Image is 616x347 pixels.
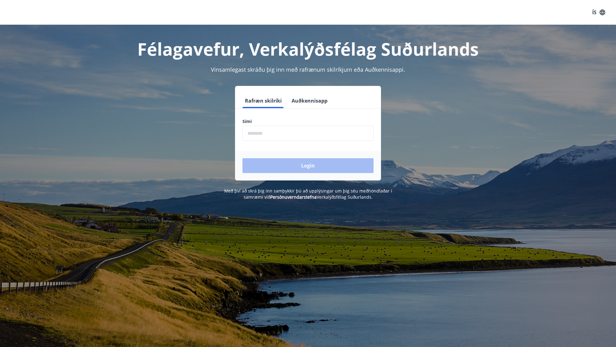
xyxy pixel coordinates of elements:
[589,7,609,18] button: ÍS
[211,66,405,73] span: Vinsamlegast skráðu þig inn með rafrænum skilríkjum eða Auðkennisappi.
[270,194,317,200] a: Persónuverndarstefna
[242,93,284,108] button: Rafræn skilríki
[93,37,523,61] h1: Félagavefur, Verkalýðsfélag Suðurlands
[289,93,330,108] button: Auðkennisapp
[224,188,392,200] span: Með því að skrá þig inn samþykkir þú að upplýsingar um þig séu meðhöndlaðar í samræmi við Verkalý...
[242,118,374,125] label: Sími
